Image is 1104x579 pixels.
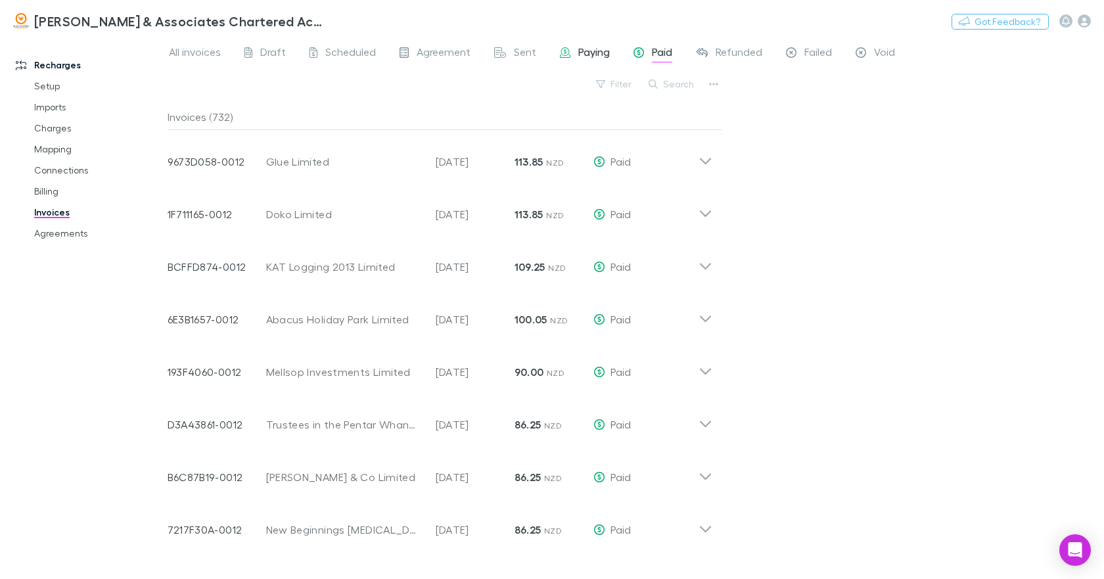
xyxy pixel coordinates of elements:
span: Paid [610,155,631,168]
div: Abacus Holiday Park Limited [266,312,423,327]
div: D3A43861-0012Trustees in the Pentar Whanau Trust[DATE]86.25 NZDPaid [157,393,723,446]
div: Doko Limited [266,206,423,222]
span: Sent [514,45,536,62]
p: 9673D058-0012 [168,154,266,170]
span: Paid [610,365,631,378]
a: Mapping [21,139,175,160]
a: Charges [21,118,175,139]
p: 7217F30A-0012 [168,522,266,538]
strong: 100.05 [515,313,547,326]
span: NZD [547,368,564,378]
p: BCFFD874-0012 [168,259,266,275]
span: Void [874,45,895,62]
strong: 109.25 [515,260,545,273]
span: Scheduled [325,45,376,62]
span: Paid [610,313,631,325]
button: Got Feedback? [952,14,1049,30]
span: Paid [610,260,631,273]
a: [PERSON_NAME] & Associates Chartered Accountants [5,5,334,37]
strong: 113.85 [515,155,543,168]
a: Invoices [21,202,175,223]
span: Paid [610,208,631,220]
a: Recharges [3,55,175,76]
strong: 90.00 [515,365,544,379]
h3: [PERSON_NAME] & Associates Chartered Accountants [34,13,326,29]
p: [DATE] [436,312,515,327]
div: 9673D058-0012Glue Limited[DATE]113.85 NZDPaid [157,130,723,183]
a: Connections [21,160,175,181]
div: 6E3B1657-0012Abacus Holiday Park Limited[DATE]100.05 NZDPaid [157,288,723,340]
div: 193F4060-0012Mellsop Investments Limited[DATE]90.00 NZDPaid [157,340,723,393]
span: Paid [610,418,631,430]
p: 193F4060-0012 [168,364,266,380]
div: 1F711165-0012Doko Limited[DATE]113.85 NZDPaid [157,183,723,235]
p: [DATE] [436,259,515,275]
span: Paid [610,523,631,536]
p: [DATE] [436,469,515,485]
strong: 86.25 [515,418,541,431]
div: KAT Logging 2013 Limited [266,259,423,275]
strong: 113.85 [515,208,543,221]
p: [DATE] [436,154,515,170]
button: Search [642,76,702,92]
span: NZD [546,210,564,220]
span: Paying [578,45,610,62]
p: [DATE] [436,522,515,538]
span: NZD [546,158,564,168]
p: [DATE] [436,417,515,432]
div: Glue Limited [266,154,423,170]
span: Failed [804,45,832,62]
span: Draft [260,45,286,62]
p: 6E3B1657-0012 [168,312,266,327]
strong: 86.25 [515,471,541,484]
a: Billing [21,181,175,202]
span: Refunded [716,45,762,62]
a: Setup [21,76,175,97]
p: [DATE] [436,364,515,380]
a: Imports [21,97,175,118]
img: Walsh & Associates Chartered Accountants's Logo [13,13,29,29]
div: New Beginnings [MEDICAL_DATA] Limited [266,522,423,538]
span: NZD [544,473,562,483]
div: 7217F30A-0012New Beginnings [MEDICAL_DATA] Limited[DATE]86.25 NZDPaid [157,498,723,551]
span: All invoices [169,45,221,62]
div: [PERSON_NAME] & Co Limited [266,469,423,485]
p: B6C87B19-0012 [168,469,266,485]
p: 1F711165-0012 [168,206,266,222]
strong: 86.25 [515,523,541,536]
div: Open Intercom Messenger [1059,534,1091,566]
button: Filter [589,76,639,92]
span: Paid [652,45,672,62]
p: [DATE] [436,206,515,222]
a: Agreements [21,223,175,244]
span: NZD [550,315,568,325]
div: B6C87B19-0012[PERSON_NAME] & Co Limited[DATE]86.25 NZDPaid [157,446,723,498]
span: NZD [548,263,566,273]
span: NZD [544,526,562,536]
span: Paid [610,471,631,483]
div: BCFFD874-0012KAT Logging 2013 Limited[DATE]109.25 NZDPaid [157,235,723,288]
div: Mellsop Investments Limited [266,364,423,380]
div: Trustees in the Pentar Whanau Trust [266,417,423,432]
span: Agreement [417,45,471,62]
span: NZD [544,421,562,430]
p: D3A43861-0012 [168,417,266,432]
